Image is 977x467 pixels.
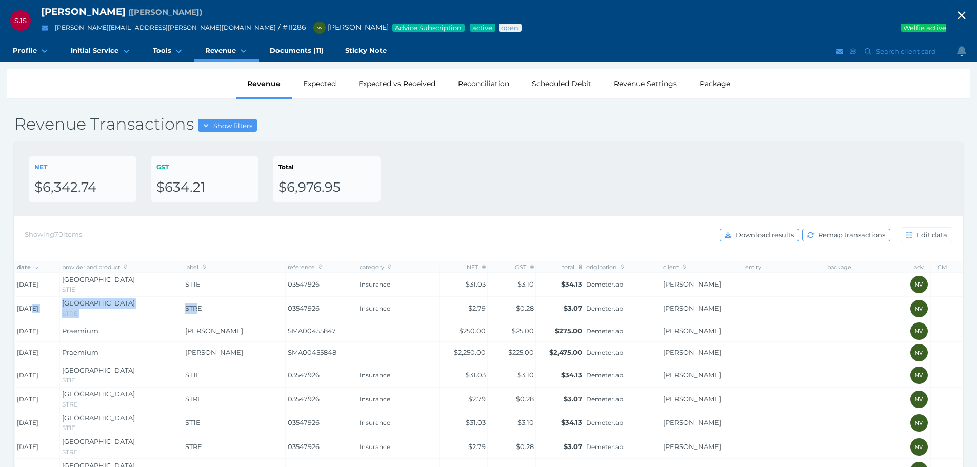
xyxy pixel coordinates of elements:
[62,400,78,408] span: STRE
[128,7,202,17] span: Preferred name
[743,261,825,273] th: entity
[561,371,582,379] span: $34.13
[15,435,60,459] td: [DATE]
[915,444,923,450] span: NV
[915,328,923,334] span: NV
[345,46,387,55] span: Sticky Note
[835,45,845,58] button: Email
[903,24,947,32] span: Welfie active
[360,304,437,313] span: Insurance
[62,390,135,398] span: [GEOGRAPHIC_DATA]
[663,327,721,335] a: [PERSON_NAME]
[459,327,486,335] span: $250.00
[561,418,582,427] span: $34.13
[584,411,661,435] td: Demeter.ab
[688,69,742,98] div: Package
[910,322,928,340] div: Nancy Vos
[584,342,661,363] td: Demeter.ab
[468,395,486,403] span: $2.79
[357,363,440,388] td: Insurance
[860,45,941,58] button: Search client card
[360,443,437,451] span: Insurance
[848,45,859,58] button: SMS
[13,46,37,55] span: Profile
[62,275,135,283] span: [GEOGRAPHIC_DATA]
[62,437,135,445] span: [GEOGRAPHIC_DATA]
[25,230,82,238] span: Showing 70 items
[910,391,928,408] div: Nancy Vos
[584,435,661,459] td: Demeter.ab
[360,395,437,403] span: Insurance
[555,327,582,335] span: $275.00
[288,263,323,271] span: reference
[586,304,659,313] span: Demeter.ab
[292,69,347,98] div: Expected
[185,418,201,427] span: ST1E
[584,273,661,297] td: Demeter.ab
[517,280,534,288] span: $3.10
[584,387,661,411] td: Demeter.ab
[663,418,721,427] a: [PERSON_NAME]
[55,24,276,31] a: [PERSON_NAME][EMAIL_ADDRESS][PERSON_NAME][DOMAIN_NAME]
[286,342,357,363] td: SMA00455848
[15,273,60,297] td: [DATE]
[286,411,357,435] td: 03547926
[586,263,624,271] span: origination
[910,438,928,456] div: Nancy Vos
[185,304,202,312] span: STRE
[454,348,486,356] span: $2,250.00
[561,280,582,288] span: $34.13
[360,419,437,427] span: Insurance
[198,119,257,132] button: Show filters
[15,387,60,411] td: [DATE]
[15,411,60,435] td: [DATE]
[466,371,486,379] span: $31.03
[512,327,534,335] span: $25.00
[15,320,60,342] td: [DATE]
[357,435,440,459] td: Insurance
[62,366,135,374] span: [GEOGRAPHIC_DATA]
[62,327,98,335] span: Praemium
[663,263,686,271] span: client
[360,371,437,379] span: Insurance
[564,304,582,312] span: $3.07
[156,179,253,196] div: $634.21
[508,348,534,356] span: $225.00
[521,69,603,98] div: Scheduled Debit
[156,163,169,171] span: GST
[316,26,322,30] span: NV
[663,371,721,379] a: [PERSON_NAME]
[517,371,534,379] span: $3.10
[185,280,201,288] span: ST1E
[663,442,721,451] a: [PERSON_NAME]
[564,442,582,451] span: $3.07
[308,23,389,32] span: [PERSON_NAME]
[41,6,126,17] span: [PERSON_NAME]
[586,443,659,451] span: Demeter.ab
[584,296,661,320] td: Demeter.ab
[288,370,355,380] span: 03547926
[874,47,941,55] span: Search client card
[910,414,928,432] div: Nancy Vos
[907,261,931,273] th: adv
[185,327,243,335] span: [PERSON_NAME]
[62,299,135,307] span: [GEOGRAPHIC_DATA]
[347,69,447,98] div: Expected vs Received
[802,229,890,241] button: Remap transactions
[467,263,486,271] span: NET
[2,41,60,62] a: Profile
[915,281,923,288] span: NV
[394,24,463,32] span: Advice Subscription
[288,326,355,336] span: SMA00455847
[185,371,201,379] span: ST1E
[62,448,78,456] span: STRE
[516,304,534,312] span: $0.28
[468,442,486,451] span: $2.79
[286,296,357,320] td: 03547926
[586,280,659,289] span: Demeter.ab
[286,273,357,297] td: 03547926
[360,263,392,271] span: category
[211,121,256,130] span: Show filters
[586,349,659,357] span: Demeter.ab
[562,263,582,271] span: total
